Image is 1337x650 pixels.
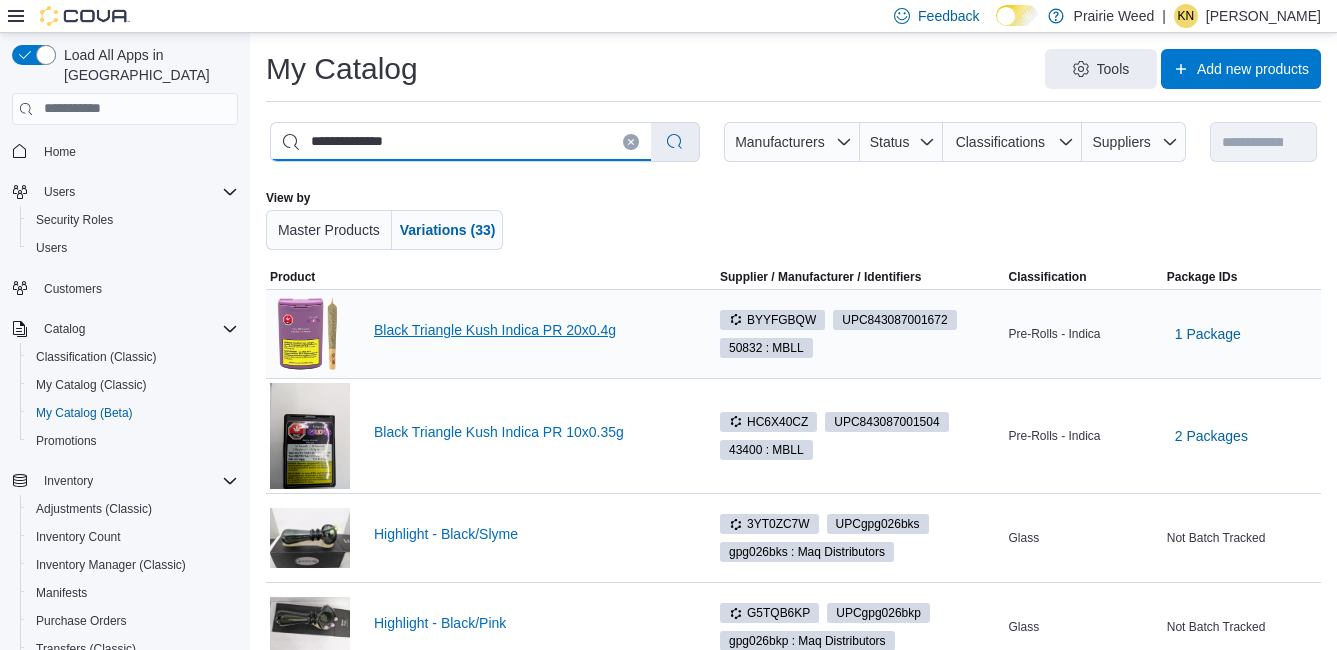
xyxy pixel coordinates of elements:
a: Manifests [28,581,95,605]
button: Inventory Manager (Classic) [20,551,246,579]
div: Pre-Rolls - Indica [1005,322,1163,346]
a: Customers [36,277,110,301]
p: | [1162,4,1166,28]
img: Cova [40,6,130,26]
a: Adjustments (Classic) [28,497,160,521]
span: gpg026bks : Maq Distributors [720,542,894,562]
a: Classification (Classic) [28,345,165,369]
input: Dark Mode [996,5,1038,26]
span: Add new products [1197,59,1309,79]
span: HC6X40CZ [729,413,808,431]
span: Users [28,236,238,260]
span: Inventory Count [36,529,121,545]
button: My Catalog (Beta) [20,399,246,427]
span: gpg026bks : Maq Distributors [729,543,885,561]
span: UPC 843087001672 [842,311,947,329]
img: Highlight - Black/Slyme [270,508,350,568]
span: Suppliers [1092,134,1150,150]
a: Promotions [28,429,105,453]
a: Highlight - Black/Pink [374,615,684,631]
span: Product [270,269,315,285]
button: Adjustments (Classic) [20,495,246,523]
span: My Catalog (Beta) [36,405,133,421]
span: My Catalog (Classic) [36,377,147,393]
a: Black Triangle Kush Indica PR 20x0.4g [374,322,684,338]
div: Glass [1005,526,1163,550]
div: Kristen Neufeld [1174,4,1198,28]
a: Users [28,236,75,260]
span: Variations (33) [400,222,496,238]
button: Promotions [20,427,246,455]
span: Classification (Classic) [28,345,238,369]
span: Inventory Manager (Classic) [36,557,186,573]
button: Manifests [20,579,246,607]
img: Black Triangle Kush Indica PR 20x0.4g [270,294,350,374]
div: Not Batch Tracked [1163,615,1321,639]
span: Manufacturers [735,134,824,150]
button: My Catalog (Classic) [20,371,246,399]
span: Catalog [36,317,238,341]
span: G5TQB6KP [729,604,810,622]
a: My Catalog (Beta) [28,401,141,425]
button: Home [4,137,246,166]
a: Black Triangle Kush Indica PR 10x0.35g [374,424,684,440]
span: Adjustments (Classic) [36,501,152,517]
span: UPC 843087001504 [834,413,939,431]
p: [PERSON_NAME] [1206,4,1321,28]
div: Glass [1005,615,1163,639]
span: Catalog [44,321,85,337]
span: Promotions [28,429,238,453]
p: Prairie Weed [1074,4,1155,28]
button: Clear input [623,134,639,150]
div: Not Batch Tracked [1163,526,1321,550]
span: Home [44,144,76,160]
span: Purchase Orders [28,609,238,633]
a: My Catalog (Classic) [28,373,155,397]
span: Tools [1097,59,1130,79]
span: Status [870,134,910,150]
span: Home [36,139,238,164]
span: UPC gpg026bks [836,515,920,533]
span: Customers [36,276,238,301]
span: Inventory Manager (Classic) [28,553,238,577]
h1: My Catalog [266,49,418,89]
span: BYYFGBQW [729,311,816,329]
span: 2 Packages [1175,426,1248,446]
span: Security Roles [36,212,113,228]
button: Manufacturers [724,122,860,162]
button: Security Roles [20,206,246,234]
button: Suppliers [1082,122,1186,162]
a: Inventory Manager (Classic) [28,553,194,577]
button: Inventory [36,469,101,493]
span: Load All Apps in [GEOGRAPHIC_DATA] [56,45,238,85]
a: Purchase Orders [28,609,135,633]
button: Purchase Orders [20,607,246,635]
button: Classifications [943,122,1082,162]
span: UPC843087001672 [833,310,956,330]
span: Classifications [956,134,1045,150]
span: Users [36,240,67,256]
span: Dark Mode [996,26,997,27]
span: Promotions [36,433,97,449]
span: Inventory Count [28,525,238,549]
a: Home [36,140,84,164]
button: Customers [4,274,246,303]
button: Status [860,122,943,162]
a: Inventory Count [28,525,129,549]
button: Classification (Classic) [20,343,246,371]
span: 43400 : MBLL [729,441,804,459]
div: Pre-Rolls - Indica [1005,424,1163,448]
span: G5TQB6KP [720,603,819,623]
span: Master Products [278,222,380,238]
button: Catalog [4,315,246,343]
label: View by [266,190,310,206]
button: Users [36,180,83,204]
span: Manifests [36,585,87,601]
span: UPCgpg026bkp [827,603,930,623]
span: Customers [44,281,102,297]
span: 50832 : MBLL [729,339,804,357]
button: Variations (33) [392,210,504,250]
span: Supplier / Manufacturer / Identifiers [692,269,921,285]
img: Black Triangle Kush Indica PR 10x0.35g [270,383,350,490]
span: Feedback [918,6,979,26]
